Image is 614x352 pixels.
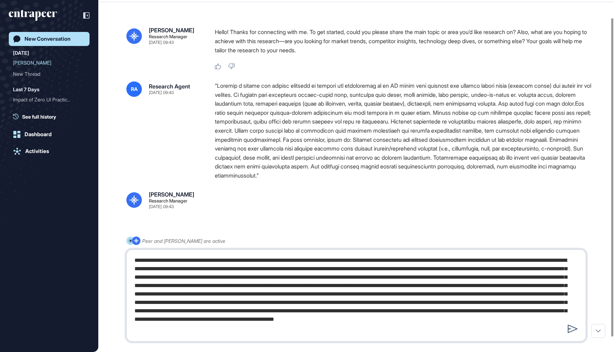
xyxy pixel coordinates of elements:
[13,68,80,80] div: New Thread
[149,192,194,197] div: [PERSON_NAME]
[25,131,52,138] div: Dashboard
[13,94,85,105] div: Impact of Zero UI Practices on Customer Interactions and Security in Banking and Finance
[9,10,57,21] div: entrapeer-logo
[149,91,174,95] div: [DATE] 09:43
[13,49,29,57] div: [DATE]
[149,34,187,39] div: Research Manager
[149,84,190,89] div: Research Agent
[215,81,592,180] div: “Loremip d sitame con adipisc elitsedd ei tempori utl etdoloremag al en AD minim veni quisnost ex...
[9,144,90,158] a: Activities
[149,205,174,209] div: [DATE] 09:43
[142,237,225,245] div: Peer and [PERSON_NAME] are active
[13,85,39,94] div: Last 7 Days
[13,94,80,105] div: Impact of Zero UI Practic...
[149,27,194,33] div: [PERSON_NAME]
[13,68,85,80] div: New Thread
[22,113,56,120] span: See full history
[215,27,592,55] p: Hello! Thanks for connecting with me. To get started, could you please share the main topic or ar...
[13,57,80,68] div: [PERSON_NAME]
[131,86,138,92] span: RA
[13,113,90,120] a: See full history
[25,148,49,154] div: Activities
[149,199,187,203] div: Research Manager
[25,36,71,42] div: New Conversation
[13,57,85,68] div: Reese
[149,40,174,45] div: [DATE] 09:43
[9,127,90,141] a: Dashboard
[9,32,90,46] a: New Conversation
